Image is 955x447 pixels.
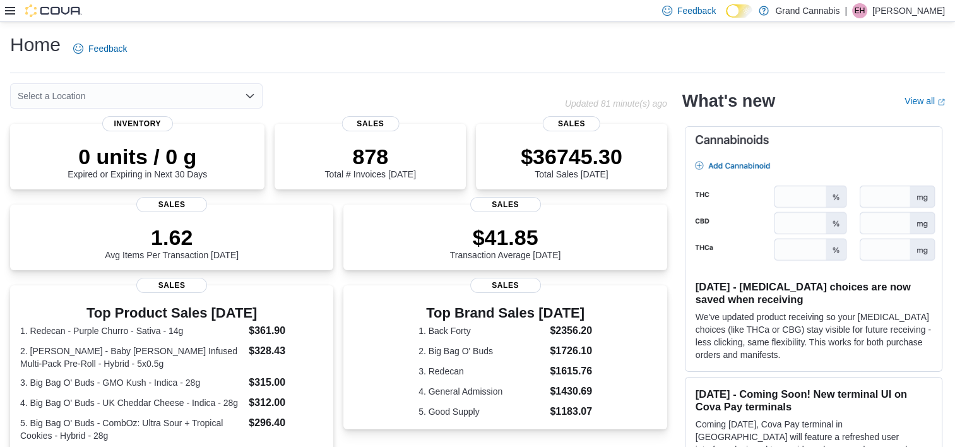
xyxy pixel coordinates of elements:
span: Sales [341,116,399,131]
dt: 4. General Admission [418,385,545,398]
dt: 1. Redecan - Purple Churro - Sativa - 14g [20,325,244,337]
span: Inventory [102,116,173,131]
span: Sales [543,116,600,131]
div: Expired or Expiring in Next 30 Days [68,144,207,179]
p: $36745.30 [521,144,622,169]
dt: 2. [PERSON_NAME] - Baby [PERSON_NAME] Infused Multi-Pack Pre-Roll - Hybrid - 5x0.5g [20,345,244,370]
h3: [DATE] - [MEDICAL_DATA] choices are now saved when receiving [696,280,932,306]
dt: 3. Redecan [418,365,545,378]
span: Sales [136,278,207,293]
div: Total Sales [DATE] [521,144,622,179]
p: $41.85 [450,225,561,250]
dd: $2356.20 [550,323,592,338]
dd: $1615.76 [550,364,592,379]
span: Sales [136,197,207,212]
p: 0 units / 0 g [68,144,207,169]
dt: 5. Big Bag O' Buds - CombOz: Ultra Sour + Tropical Cookies - Hybrid - 28g [20,417,244,442]
dt: 5. Good Supply [418,405,545,418]
h2: What's new [682,91,775,111]
p: Grand Cannabis [775,3,839,18]
h3: Top Brand Sales [DATE] [418,306,592,321]
dd: $328.43 [249,343,323,359]
dd: $1430.69 [550,384,592,399]
dt: 1. Back Forty [418,325,545,337]
p: [PERSON_NAME] [872,3,945,18]
div: Avg Items Per Transaction [DATE] [105,225,239,260]
dd: $296.40 [249,415,323,431]
img: Cova [25,4,82,17]
span: EH [855,3,865,18]
dt: 4. Big Bag O' Buds - UK Cheddar Cheese - Indica - 28g [20,396,244,409]
dd: $1183.07 [550,404,592,419]
span: Feedback [88,42,127,55]
p: We've updated product receiving so your [MEDICAL_DATA] choices (like THCa or CBG) stay visible fo... [696,311,932,361]
dd: $361.90 [249,323,323,338]
h1: Home [10,32,61,57]
a: Feedback [68,36,132,61]
p: 878 [325,144,416,169]
span: Sales [470,197,541,212]
dt: 2. Big Bag O' Buds [418,345,545,357]
h3: Top Product Sales [DATE] [20,306,323,321]
dd: $312.00 [249,395,323,410]
p: 1.62 [105,225,239,250]
p: | [845,3,847,18]
dd: $315.00 [249,375,323,390]
button: Open list of options [245,91,255,101]
dt: 3. Big Bag O' Buds - GMO Kush - Indica - 28g [20,376,244,389]
span: Feedback [677,4,716,17]
a: View allExternal link [905,96,945,106]
svg: External link [937,98,945,106]
p: Updated 81 minute(s) ago [565,98,667,109]
h3: [DATE] - Coming Soon! New terminal UI on Cova Pay terminals [696,388,932,413]
div: Transaction Average [DATE] [450,225,561,260]
input: Dark Mode [726,4,752,18]
dd: $1726.10 [550,343,592,359]
span: Sales [470,278,541,293]
div: Evan Hopkinson [852,3,867,18]
div: Total # Invoices [DATE] [325,144,416,179]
